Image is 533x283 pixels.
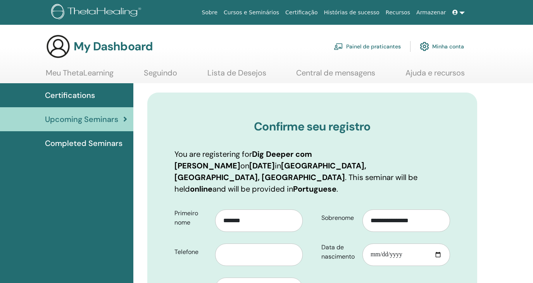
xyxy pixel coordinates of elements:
[334,38,401,55] a: Painel de praticantes
[144,68,177,83] a: Seguindo
[413,5,449,20] a: Armazenar
[282,5,321,20] a: Certificação
[45,137,122,149] span: Completed Seminars
[420,40,429,53] img: cog.svg
[383,5,413,20] a: Recursos
[51,4,144,21] img: logo.png
[174,148,450,195] p: You are registering for on in . This seminar will be held and will be provided in .
[46,68,114,83] a: Meu ThetaLearning
[334,43,343,50] img: chalkboard-teacher.svg
[405,68,465,83] a: Ajuda e recursos
[169,245,216,259] label: Telefone
[316,240,362,264] label: Data de nascimento
[45,89,95,101] span: Certifications
[207,68,266,83] a: Lista de Desejos
[296,68,375,83] a: Central de mensagens
[249,161,275,171] b: [DATE]
[221,5,282,20] a: Cursos e Seminários
[45,113,118,125] span: Upcoming Seminars
[46,34,71,59] img: generic-user-icon.jpg
[293,184,336,194] b: Portuguese
[321,5,383,20] a: Histórias de sucesso
[316,211,362,225] label: Sobrenome
[174,120,450,134] h3: Confirme seu registro
[420,38,464,55] a: Minha conta
[74,39,153,53] h3: My Dashboard
[169,206,216,230] label: Primeiro nome
[190,184,212,194] b: online
[199,5,221,20] a: Sobre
